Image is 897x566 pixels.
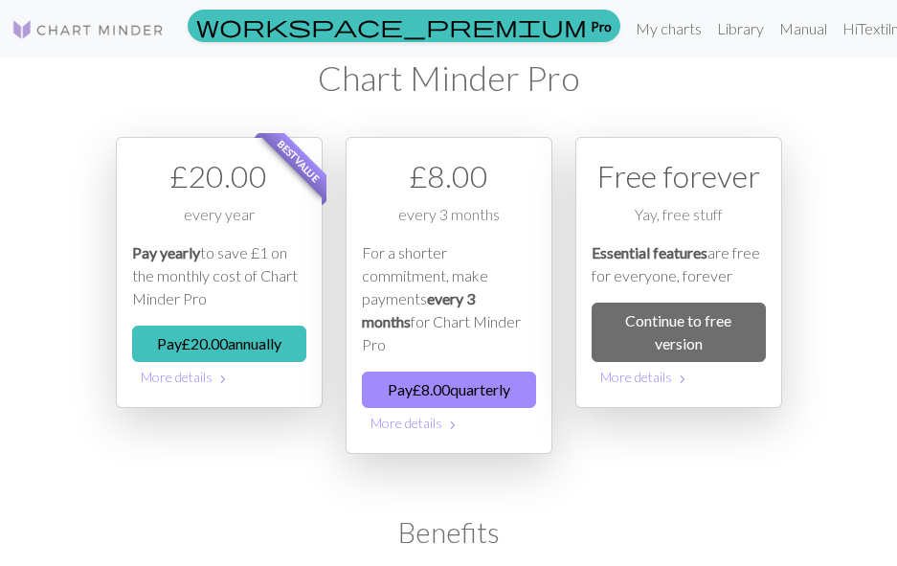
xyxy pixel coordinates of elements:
div: Yay, free stuff [592,203,766,241]
a: Continue to free version [592,303,766,362]
div: every year [132,203,306,241]
p: are free for everyone, forever [592,241,766,287]
em: Pay yearly [132,243,200,261]
span: chevron_right [215,370,231,389]
div: Free option [575,137,782,408]
a: Pro [188,10,620,42]
p: For a shorter commitment, make payments for Chart Minder Pro [362,241,536,356]
span: chevron_right [675,370,690,389]
div: every 3 months [362,203,536,241]
a: Library [709,10,772,48]
span: workspace_premium [196,12,587,39]
span: Best value [258,121,339,202]
div: Free forever [592,153,766,199]
button: More details [592,362,766,392]
p: to save £1 on the monthly cost of Chart Minder Pro [132,241,306,310]
div: Payment option 1 [116,137,323,408]
div: Payment option 2 [346,137,552,454]
a: My charts [628,10,709,48]
h1: Chart Minder Pro [116,57,782,99]
span: chevron_right [445,416,460,435]
button: Pay£20.00annually [132,326,306,362]
img: Logo [11,18,165,41]
em: Essential features [592,243,707,261]
h2: Benefits [116,515,782,550]
div: £ 8.00 [362,153,536,199]
a: Manual [772,10,835,48]
div: £ 20.00 [132,153,306,199]
button: More details [362,408,536,438]
button: Pay£8.00quarterly [362,372,536,408]
em: every 3 months [362,289,475,330]
button: More details [132,362,306,392]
